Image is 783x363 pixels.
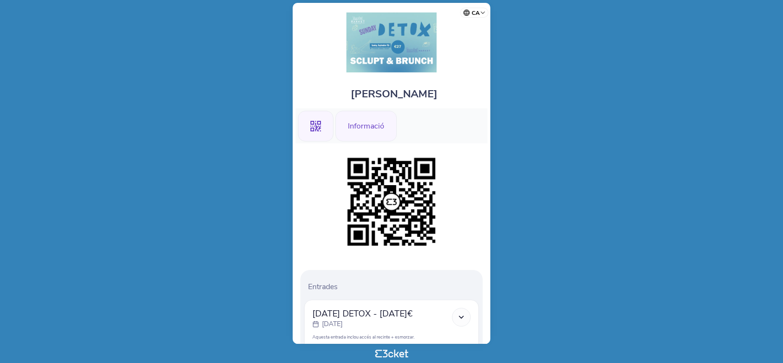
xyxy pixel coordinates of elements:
img: 0519dfac6f4c4e9689159876915a2c18.png [343,153,440,251]
span: [DATE] DETOX - [DATE]€ [312,308,413,319]
span: [PERSON_NAME] [351,87,438,101]
a: Informació [335,120,397,130]
p: Aquesta entrada inclou accés al recinte + esmorzar. [312,334,471,340]
p: [DATE] [322,319,343,329]
img: SCLUPT & BREAKFAST [346,12,437,72]
p: Entrades [308,281,479,292]
div: Informació [335,111,397,141]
